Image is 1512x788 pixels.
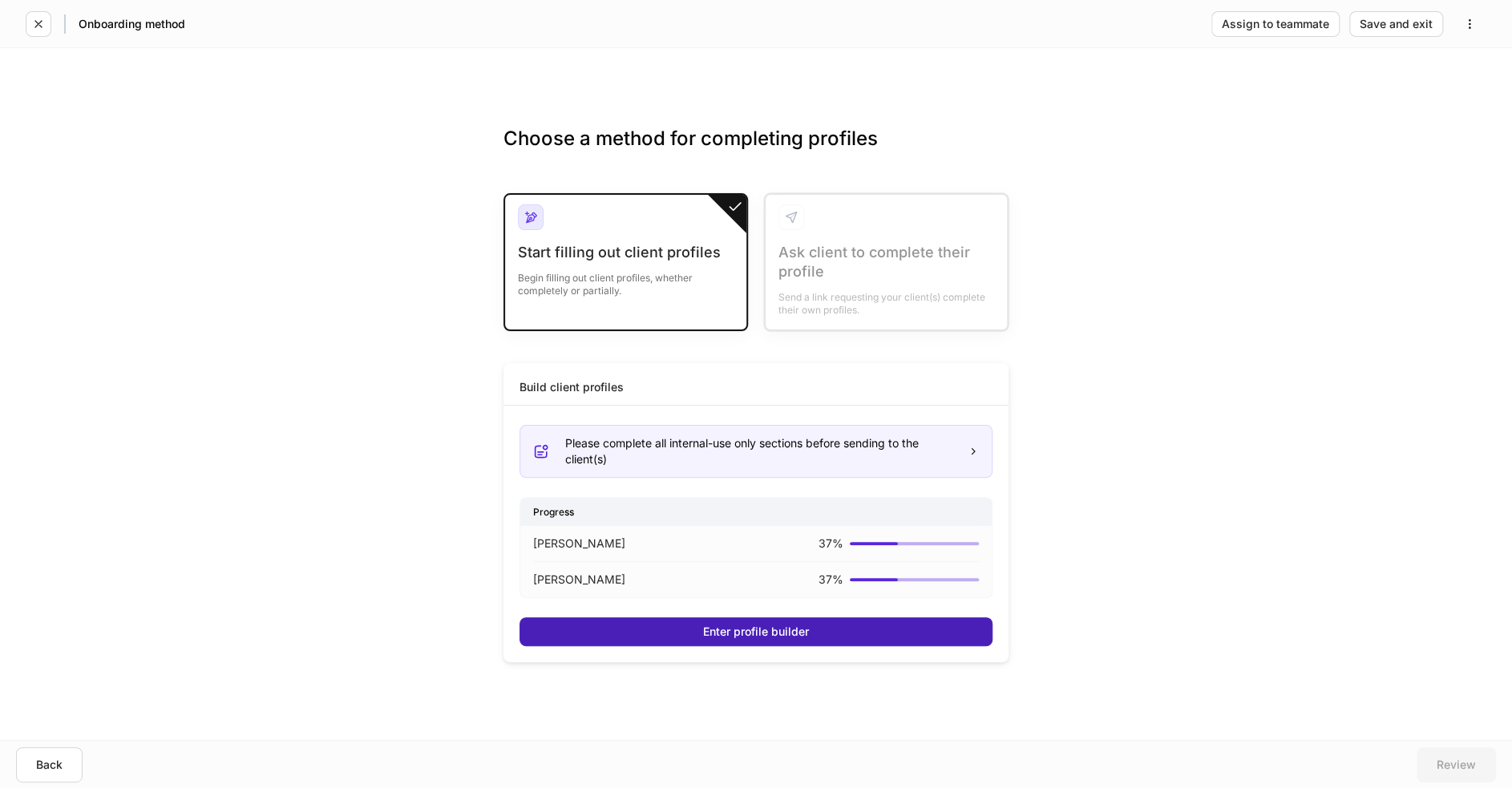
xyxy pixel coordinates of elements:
p: 37 % [819,572,843,588]
div: Assign to teammate [1222,18,1329,30]
div: Save and exit [1360,18,1433,30]
button: Assign to teammate [1211,11,1340,37]
div: Please complete all internal-use only sections before sending to the client(s) [565,435,955,467]
p: [PERSON_NAME] [533,535,625,552]
div: Back [36,759,63,770]
h5: Onboarding method [79,16,185,32]
div: Progress [520,498,992,526]
div: Start filling out client profiles [518,243,734,262]
div: Begin filling out client profiles, whether completely or partially. [518,262,734,297]
button: Save and exit [1349,11,1443,37]
h3: Choose a method for completing profiles [503,126,1009,177]
button: Enter profile builder [519,617,993,646]
button: Back [16,747,83,782]
div: Build client profiles [519,379,624,395]
p: [PERSON_NAME] [533,572,625,588]
p: 37 % [819,535,843,552]
div: Enter profile builder [703,626,809,637]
